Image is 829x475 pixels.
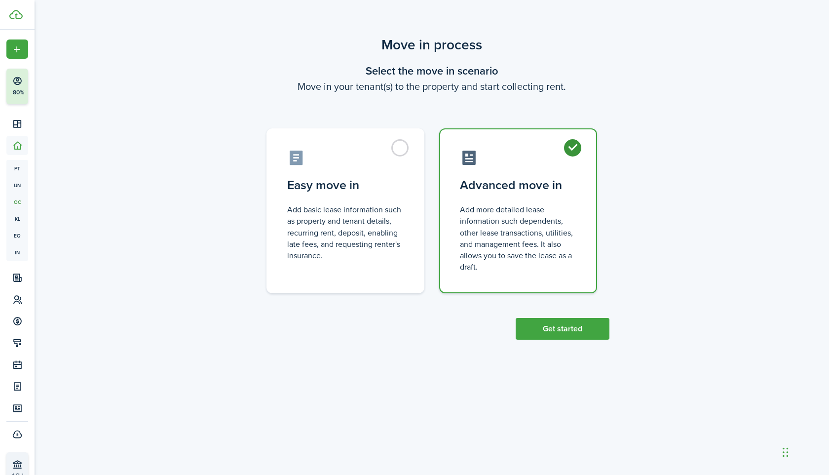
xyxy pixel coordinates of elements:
[516,318,609,340] button: Get started
[460,176,576,194] control-radio-card-title: Advanced move in
[254,63,609,79] wizard-step-header-title: Select the move in scenario
[660,368,829,475] iframe: Chat Widget
[287,176,404,194] control-radio-card-title: Easy move in
[12,88,25,97] p: 80%
[6,40,28,59] button: Open menu
[6,210,28,227] a: kl
[254,79,609,94] wizard-step-header-description: Move in your tenant(s) to the property and start collecting rent.
[6,69,88,104] button: 80%
[6,177,28,194] a: un
[6,160,28,177] a: pt
[6,194,28,210] a: oc
[6,227,28,244] a: eq
[287,204,404,261] control-radio-card-description: Add basic lease information such as property and tenant details, recurring rent, deposit, enablin...
[6,244,28,261] a: in
[460,204,576,273] control-radio-card-description: Add more detailed lease information such dependents, other lease transactions, utilities, and man...
[254,35,609,55] scenario-title: Move in process
[9,10,23,19] img: TenantCloud
[783,437,789,467] div: Drag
